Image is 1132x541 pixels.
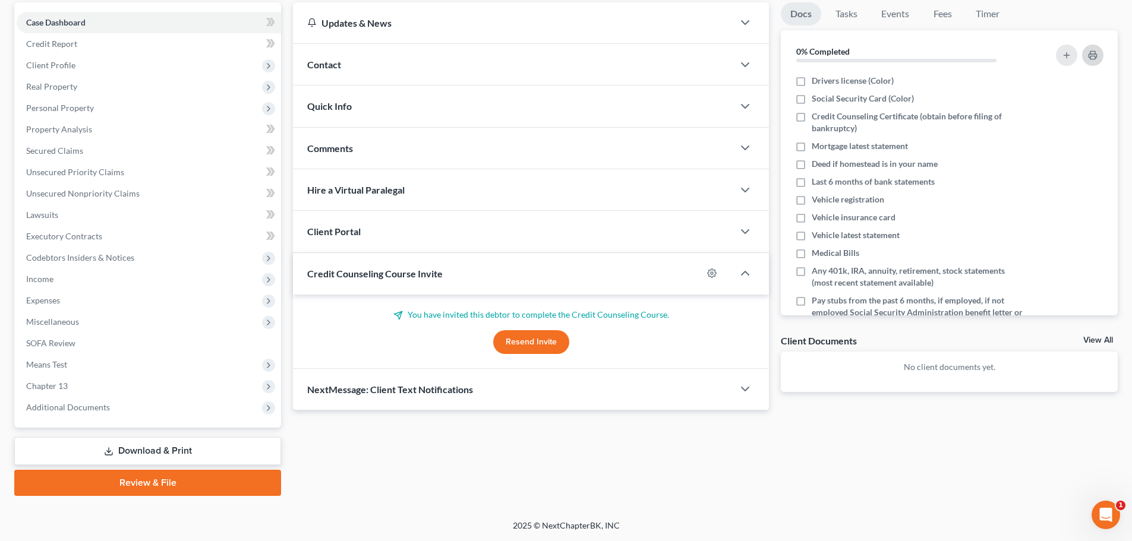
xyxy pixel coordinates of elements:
[17,204,281,226] a: Lawsuits
[26,124,92,134] span: Property Analysis
[826,2,867,26] a: Tasks
[307,309,755,321] p: You have invited this debtor to complete the Credit Counseling Course.
[812,211,895,223] span: Vehicle insurance card
[307,226,361,237] span: Client Portal
[923,2,961,26] a: Fees
[1083,336,1113,344] a: View All
[872,2,919,26] a: Events
[26,317,79,327] span: Miscellaneous
[26,359,67,369] span: Means Test
[812,229,900,241] span: Vehicle latest statement
[812,140,908,152] span: Mortgage latest statement
[17,226,281,247] a: Executory Contracts
[790,361,1108,373] p: No client documents yet.
[26,274,53,284] span: Income
[1116,501,1125,510] span: 1
[26,402,110,412] span: Additional Documents
[307,59,341,70] span: Contact
[307,184,405,195] span: Hire a Virtual Paralegal
[26,210,58,220] span: Lawsuits
[812,247,859,259] span: Medical Bills
[812,295,1023,330] span: Pay stubs from the past 6 months, if employed, if not employed Social Security Administration ben...
[26,103,94,113] span: Personal Property
[17,183,281,204] a: Unsecured Nonpriority Claims
[26,17,86,27] span: Case Dashboard
[493,330,569,354] button: Resend Invite
[17,33,281,55] a: Credit Report
[796,46,850,56] strong: 0% Completed
[812,158,938,170] span: Deed if homestead is in your name
[966,2,1009,26] a: Timer
[26,167,124,177] span: Unsecured Priority Claims
[812,93,914,105] span: Social Security Card (Color)
[812,194,884,205] span: Vehicle registration
[781,334,857,347] div: Client Documents
[17,119,281,140] a: Property Analysis
[26,252,134,262] span: Codebtors Insiders & Notices
[26,381,68,391] span: Chapter 13
[26,295,60,305] span: Expenses
[17,12,281,33] a: Case Dashboard
[228,520,905,541] div: 2025 © NextChapterBK, INC
[26,231,102,241] span: Executory Contracts
[14,437,281,465] a: Download & Print
[17,333,281,354] a: SOFA Review
[26,188,140,198] span: Unsecured Nonpriority Claims
[812,110,1023,134] span: Credit Counseling Certificate (obtain before filing of bankruptcy)
[14,470,281,496] a: Review & File
[307,268,443,279] span: Credit Counseling Course Invite
[26,338,75,348] span: SOFA Review
[307,17,719,29] div: Updates & News
[17,140,281,162] a: Secured Claims
[17,162,281,183] a: Unsecured Priority Claims
[812,176,935,188] span: Last 6 months of bank statements
[26,39,77,49] span: Credit Report
[26,145,83,156] span: Secured Claims
[307,384,473,395] span: NextMessage: Client Text Notifications
[26,81,77,91] span: Real Property
[307,143,353,154] span: Comments
[26,60,75,70] span: Client Profile
[812,75,894,87] span: Drivers license (Color)
[1092,501,1120,529] iframe: Intercom live chat
[781,2,821,26] a: Docs
[812,265,1023,289] span: Any 401k, IRA, annuity, retirement, stock statements (most recent statement available)
[307,100,352,112] span: Quick Info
